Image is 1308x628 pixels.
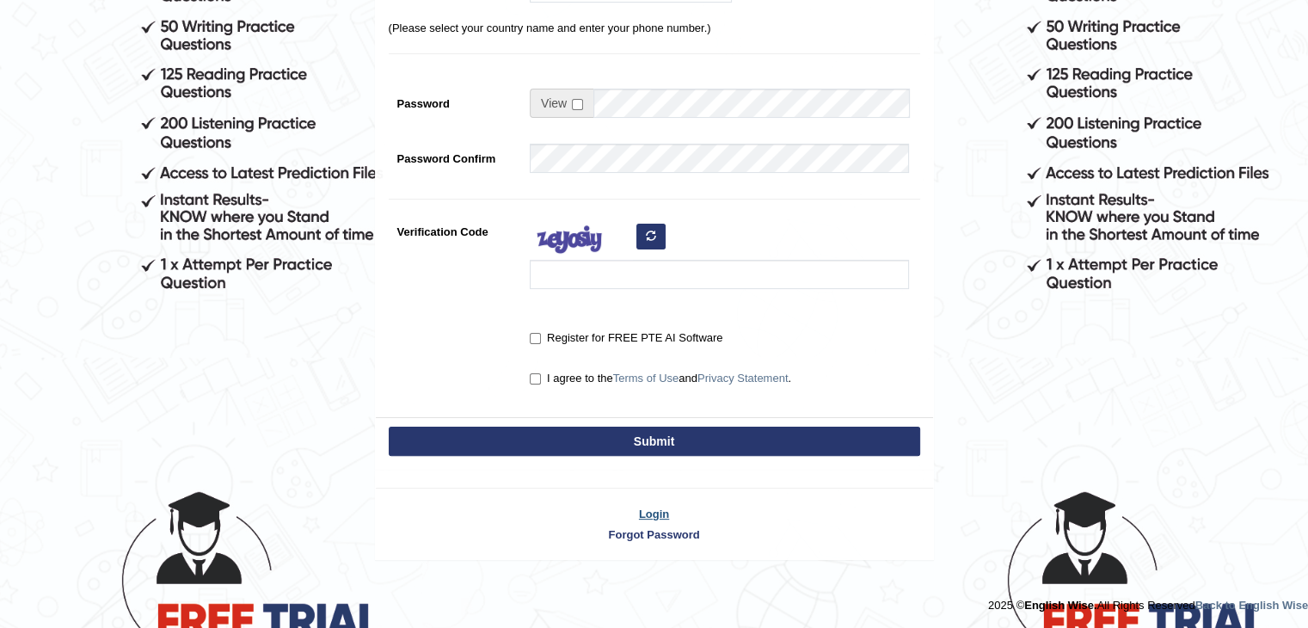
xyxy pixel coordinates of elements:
[988,588,1308,613] div: 2025 © All Rights Reserved
[613,372,679,385] a: Terms of Use
[572,99,583,110] input: Show/Hide Password
[389,20,920,36] p: (Please select your country name and enter your phone number.)
[389,144,522,167] label: Password Confirm
[389,89,522,112] label: Password
[530,329,722,347] label: Register for FREE PTE AI Software
[1195,599,1308,612] a: Back to English Wise
[376,506,933,522] a: Login
[530,370,791,387] label: I agree to the and .
[389,427,920,456] button: Submit
[376,526,933,543] a: Forgot Password
[530,333,541,344] input: Register for FREE PTE AI Software
[389,217,522,240] label: Verification Code
[530,373,541,385] input: I agree to theTerms of UseandPrivacy Statement.
[697,372,789,385] a: Privacy Statement
[1024,599,1096,612] strong: English Wise.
